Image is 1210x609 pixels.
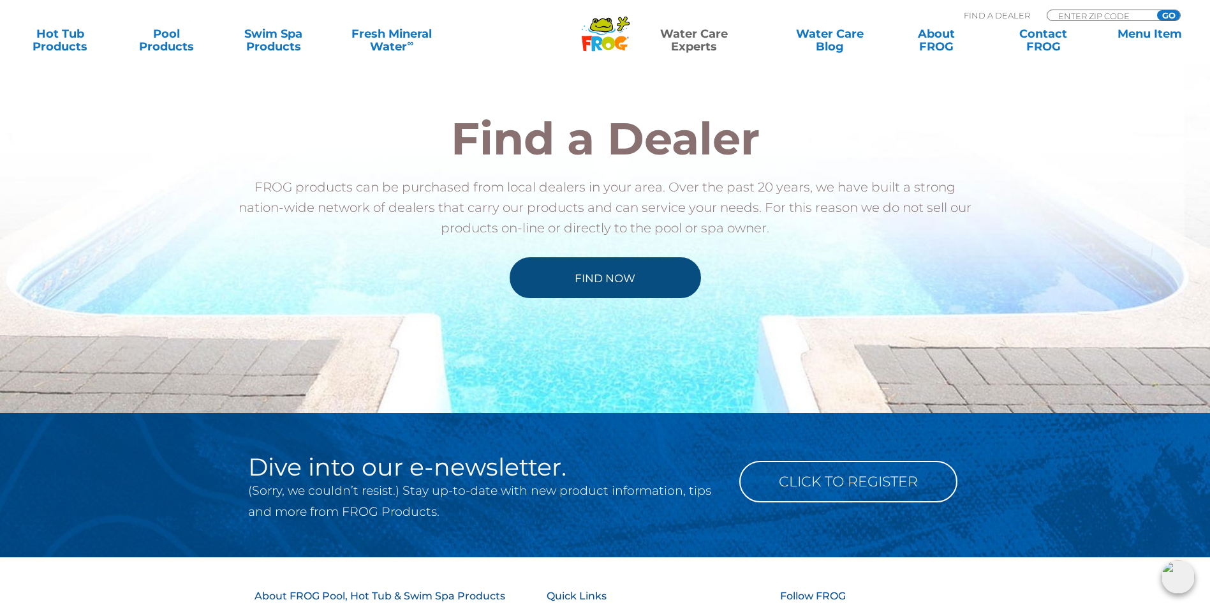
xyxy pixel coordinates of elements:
a: AboutFROG [889,27,984,53]
img: openIcon [1162,560,1195,594]
p: (Sorry, we couldn’t resist.) Stay up-to-date with new product information, tips and more from FRO... [248,480,720,522]
input: Zip Code Form [1057,10,1143,21]
sup: ∞ [407,38,413,48]
a: Fresh MineralWater∞ [332,27,451,53]
p: FROG products can be purchased from local dealers in your area. Over the past 20 years, we have b... [232,177,978,238]
a: Menu Item [1102,27,1197,53]
a: Find Now [510,257,701,298]
input: GO [1157,10,1180,20]
h2: Find a Dealer [232,116,978,161]
a: Hot TubProducts [13,27,108,53]
a: ContactFROG [996,27,1091,53]
a: Water CareExperts [617,27,771,53]
h2: Dive into our e-newsletter. [248,455,720,480]
a: Swim SpaProducts [226,27,321,53]
a: PoolProducts [119,27,214,53]
p: Find A Dealer [964,10,1030,21]
a: Click to Register [739,461,957,502]
a: Water CareBlog [783,27,878,53]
